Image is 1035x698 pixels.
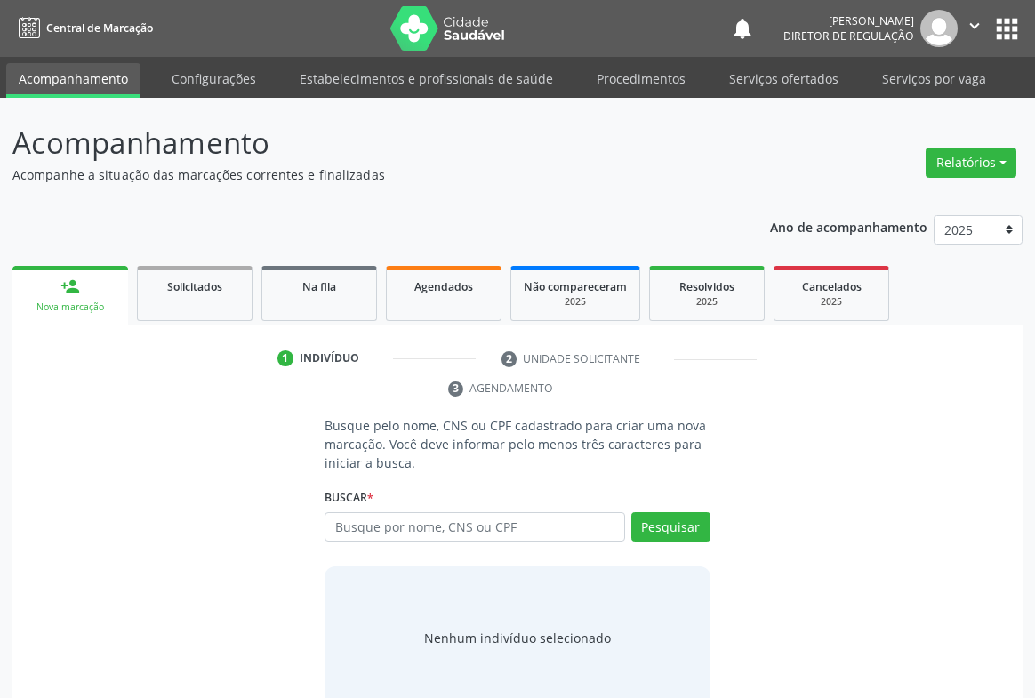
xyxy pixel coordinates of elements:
a: Procedimentos [584,63,698,94]
div: 2025 [524,295,627,309]
p: Acompanhe a situação das marcações correntes e finalizadas [12,165,719,184]
input: Busque por nome, CNS ou CPF [325,512,625,542]
span: Não compareceram [524,279,627,294]
a: Central de Marcação [12,13,153,43]
button:  [958,10,991,47]
button: Pesquisar [631,512,710,542]
div: 1 [277,350,293,366]
div: Nova marcação [25,301,116,314]
p: Ano de acompanhamento [770,215,927,237]
p: Acompanhamento [12,121,719,165]
i:  [965,16,984,36]
span: Cancelados [802,279,862,294]
div: Nenhum indivíduo selecionado [424,629,611,647]
div: person_add [60,277,80,296]
div: 2025 [787,295,876,309]
img: img [920,10,958,47]
span: Diretor de regulação [783,28,914,44]
span: Resolvidos [679,279,734,294]
span: Agendados [414,279,473,294]
div: 2025 [662,295,751,309]
div: Indivíduo [300,350,359,366]
span: Central de Marcação [46,20,153,36]
div: [PERSON_NAME] [783,13,914,28]
span: Solicitados [167,279,222,294]
button: apps [991,13,1023,44]
label: Buscar [325,485,373,512]
span: Na fila [302,279,336,294]
button: Relatórios [926,148,1016,178]
a: Estabelecimentos e profissionais de saúde [287,63,566,94]
a: Serviços por vaga [870,63,999,94]
p: Busque pelo nome, CNS ou CPF cadastrado para criar uma nova marcação. Você deve informar pelo men... [325,416,710,472]
a: Configurações [159,63,269,94]
a: Serviços ofertados [717,63,851,94]
button: notifications [730,16,755,41]
a: Acompanhamento [6,63,140,98]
